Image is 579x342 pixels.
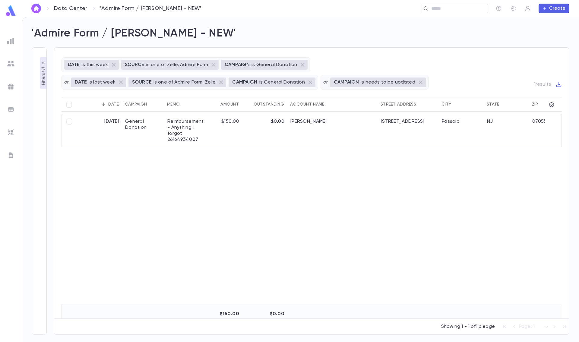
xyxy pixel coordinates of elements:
[75,79,87,85] p: DATE
[210,307,242,321] div: $150.00
[290,102,324,107] div: Account Name
[254,102,284,107] div: Outstanding
[519,322,550,331] div: Page: 1
[232,79,257,85] p: CAMPAIGN
[7,106,14,113] img: batches_grey.339ca447c9d9533ef1741baa751efc33.svg
[242,307,287,321] div: $0.00
[361,79,415,85] p: is needs to be updated
[287,114,378,147] div: [PERSON_NAME]
[40,57,47,89] button: Filters (7)
[99,100,108,109] button: Sort
[439,114,484,147] div: Passaic
[108,102,119,107] div: Date
[122,114,164,147] div: General Donation
[378,114,439,147] div: [STREET_ADDRESS]
[242,114,287,147] div: $0.00
[164,114,210,147] div: Reimbursement - Anything I forgot 26164934007
[229,78,315,87] div: CAMPAIGNis General Donation
[252,62,297,68] p: is General Donation
[330,78,426,87] div: CAMPAIGNis needs to be updated
[132,79,152,85] p: SOURCE
[225,62,250,68] p: CAMPAIGN
[64,79,69,85] p: or
[89,79,115,85] p: is last week
[40,66,46,85] p: Filters ( 7 )
[153,79,216,85] p: is one of Admire Form, Zelle
[7,60,14,67] img: students_grey.60c7aba0da46da39d6d829b817ac14fc.svg
[381,102,416,107] div: Street Address
[323,79,328,85] p: or
[33,6,40,11] img: home_white.a664292cf8c1dea59945f0da9f25487c.svg
[7,152,14,159] img: letters_grey.7941b92b52307dd3b8a917253454ce1c.svg
[441,102,451,107] div: City
[334,79,359,85] p: CAMPAIGN
[220,102,239,107] div: Amount
[7,129,14,136] img: imports_grey.530a8a0e642e233f2baf0ef88e8c9fcb.svg
[534,81,551,87] p: 1 results
[146,62,208,68] p: is one of Zelle, Admire Form
[128,78,226,87] div: SOURCEis one of Admire Form, Zelle
[68,62,80,68] p: DATE
[121,60,219,70] div: SOURCEis one of Zelle, Admire Form
[54,5,87,12] a: Data Center
[167,102,180,107] div: Memo
[71,78,126,87] div: DATEis last week
[532,102,538,107] div: Zip
[5,5,17,17] img: logo
[7,37,14,44] img: reports_grey.c525e4749d1bce6a11f5fe2a8de1b229.svg
[259,79,305,85] p: is General Donation
[221,60,308,70] div: CAMPAIGNis General Donation
[210,114,242,147] div: $150.00
[529,114,574,147] div: 07055
[82,62,108,68] p: is this week
[77,114,122,147] div: [DATE]
[7,83,14,90] img: campaigns_grey.99e729a5f7ee94e3726e6486bddda8f1.svg
[100,5,201,12] p: 'Admire Form / [PERSON_NAME] - NEW'
[519,324,535,329] span: Page: 1
[441,324,495,330] p: Showing 1 - 1 of 1 pledge
[484,114,529,147] div: NJ
[32,27,236,40] h2: 'Admire Form / [PERSON_NAME] - NEW'
[539,4,569,13] button: Create
[487,102,499,107] div: State
[64,60,119,70] div: DATEis this week
[125,102,147,107] div: Campaign
[125,62,144,68] p: SOURCE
